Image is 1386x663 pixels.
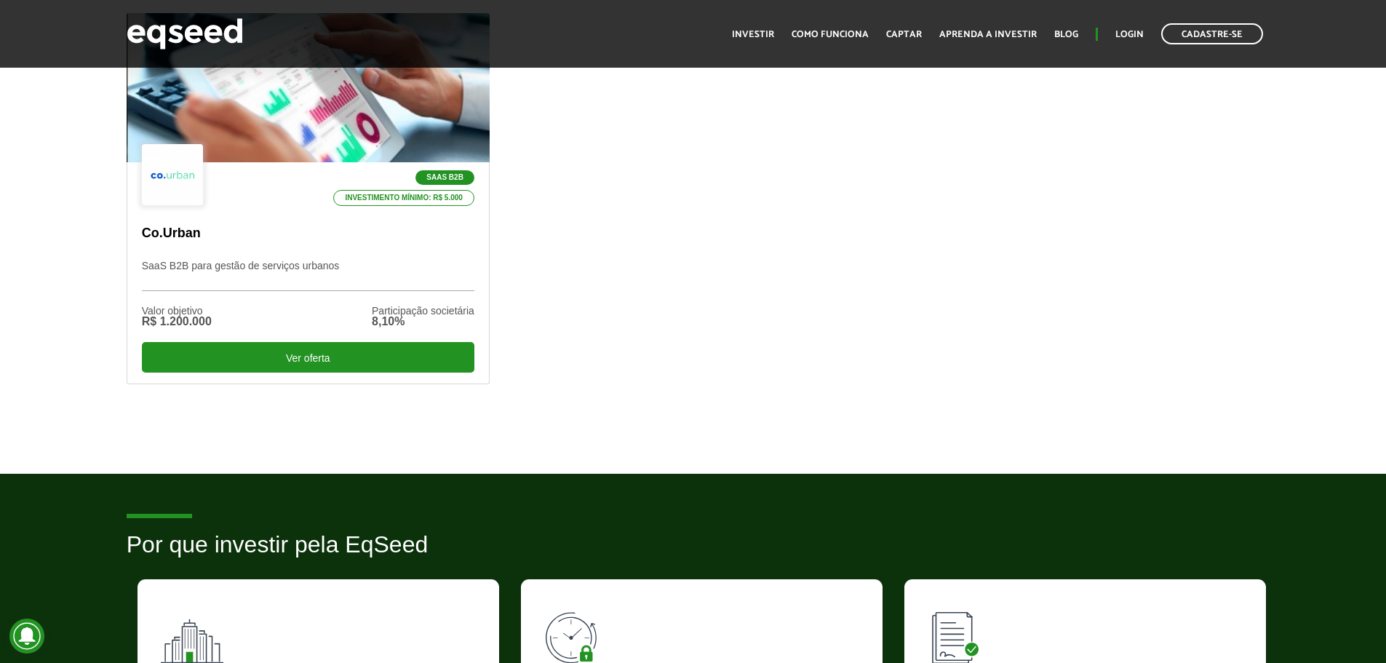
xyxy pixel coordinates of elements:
[41,23,71,35] div: v 4.0.25
[886,30,922,39] a: Captar
[127,13,490,384] a: SaaS B2B Investimento mínimo: R$ 5.000 Co.Urban SaaS B2B para gestão de serviços urbanos Valor ob...
[142,316,212,327] div: R$ 1.200.000
[142,306,212,316] div: Valor objetivo
[792,30,869,39] a: Como funciona
[142,226,474,242] p: Co.Urban
[142,260,474,291] p: SaaS B2B para gestão de serviços urbanos
[38,38,208,49] div: [PERSON_NAME]: [DOMAIN_NAME]
[174,86,230,95] div: Palavras-chave
[1054,30,1078,39] a: Blog
[372,306,474,316] div: Participação societária
[142,342,474,373] div: Ver oferta
[23,23,35,35] img: logo_orange.svg
[372,316,474,327] div: 8,10%
[333,190,474,206] p: Investimento mínimo: R$ 5.000
[732,30,774,39] a: Investir
[415,170,474,185] p: SaaS B2B
[77,86,111,95] div: Domínio
[1115,30,1144,39] a: Login
[61,84,73,96] img: tab_domain_overview_orange.svg
[1161,23,1263,44] a: Cadastre-se
[23,38,35,49] img: website_grey.svg
[127,532,1260,579] h2: Por que investir pela EqSeed
[939,30,1037,39] a: Aprenda a investir
[127,15,243,53] img: EqSeed
[158,84,170,96] img: tab_keywords_by_traffic_grey.svg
